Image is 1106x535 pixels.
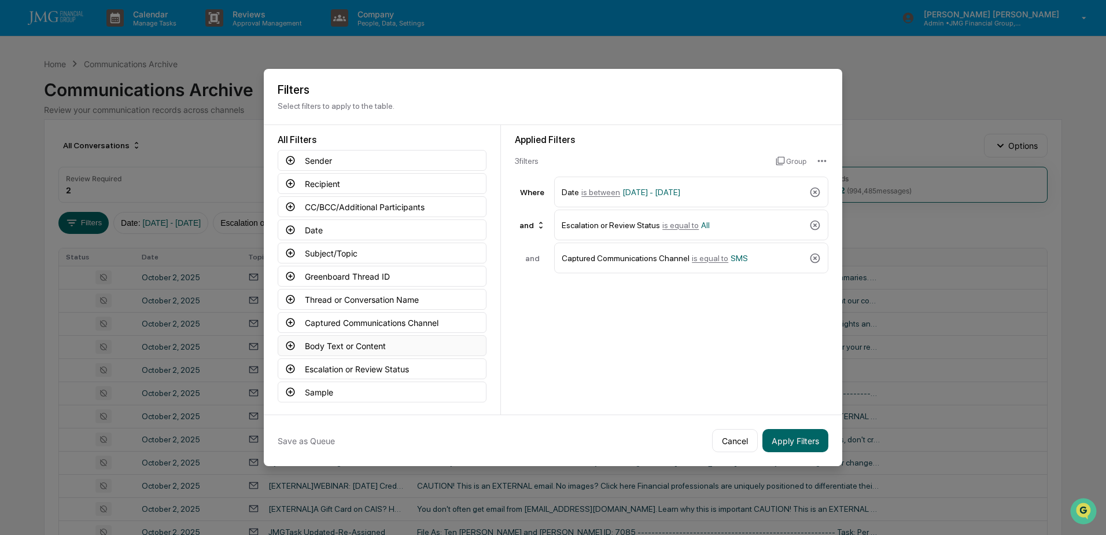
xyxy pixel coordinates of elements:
button: Date [278,219,486,240]
span: • [156,189,160,198]
div: 🔎 [12,260,21,269]
button: CC/BCC/Additional Participants [278,196,486,217]
span: All [701,221,710,230]
img: Steve.Lennart [12,178,30,196]
button: See all [179,126,211,140]
span: [PERSON_NAME].[PERSON_NAME] [36,157,153,167]
button: Thread or Conversation Name [278,289,486,310]
span: is equal to [692,254,728,263]
button: Subject/Topic [278,243,486,263]
span: is equal to [662,221,699,230]
div: 🗄️ [84,238,93,247]
button: Start new chat [197,92,211,106]
span: Preclearance [23,237,75,248]
img: 1746055101610-c473b297-6a78-478c-a979-82029cc54cd1 [12,89,32,109]
a: Powered byPylon [82,287,140,296]
a: 🔎Data Lookup [7,254,78,275]
span: [PERSON_NAME].[PERSON_NAME] [36,189,153,198]
div: Date [562,182,805,202]
button: Sample [278,382,486,402]
p: Select filters to apply to the table. [278,101,828,111]
div: Applied Filters [515,134,828,145]
div: Captured Communications Channel [562,248,805,268]
iframe: Open customer support [1069,497,1100,528]
span: Pylon [115,287,140,296]
div: and [515,216,550,234]
a: 🖐️Preclearance [7,232,79,253]
div: Where [515,188,550,197]
button: Recipient [278,173,486,194]
button: Body Text or Content [278,335,486,356]
div: Past conversations [12,129,78,138]
button: Apply Filters [762,429,828,452]
p: How can we help? [12,24,211,43]
div: All Filters [278,134,486,145]
div: Start new chat [52,89,190,100]
span: Attestations [95,237,143,248]
button: Escalation or Review Status [278,358,486,379]
span: [DATE] [162,157,186,167]
a: 🗄️Attestations [79,232,148,253]
div: 🖐️ [12,238,21,247]
h2: Filters [278,83,828,97]
span: SMS [731,254,748,263]
span: is between [581,188,620,197]
span: Data Lookup [23,259,73,270]
button: Greenboard Thread ID [278,266,486,287]
button: Save as Queue [278,429,335,452]
button: Sender [278,150,486,171]
span: • [156,157,160,167]
button: Group [776,152,806,170]
span: [DATE] - [DATE] [622,188,680,197]
button: Cancel [712,429,758,452]
img: 8933085812038_c878075ebb4cc5468115_72.jpg [24,89,45,109]
div: and [515,254,550,263]
button: Captured Communications Channel [278,312,486,333]
div: Escalation or Review Status [562,215,805,235]
div: We're available if you need us! [52,100,159,109]
span: [DATE] [162,189,186,198]
img: Steve.Lennart [12,146,30,165]
div: 3 filter s [515,156,766,166]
